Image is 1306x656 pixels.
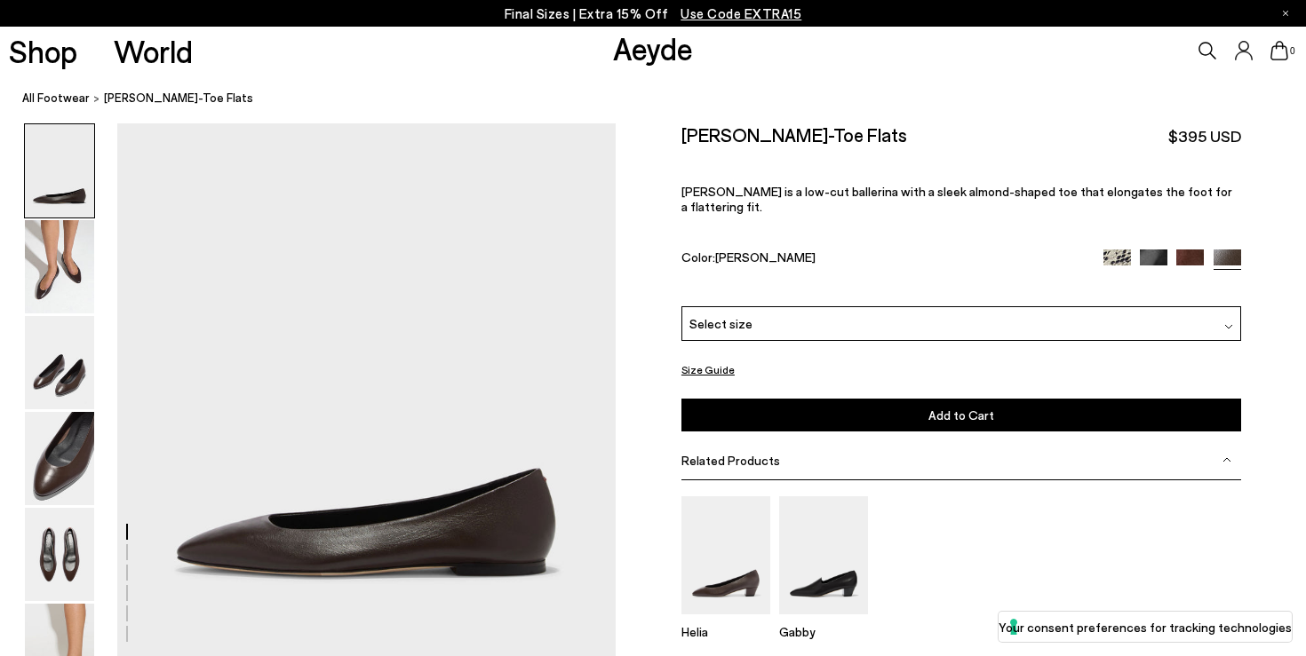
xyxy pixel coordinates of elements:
[928,407,994,423] span: Add to Cart
[9,36,77,67] a: Shop
[1168,125,1241,147] span: $395 USD
[681,249,1086,270] div: Color:
[1224,322,1233,331] img: svg%3E
[779,624,868,639] p: Gabby
[681,496,770,614] img: Helia Low-Cut Pumps
[681,5,801,21] span: Navigate to /collections/ss25-final-sizes
[689,314,753,333] span: Select size
[681,359,735,381] button: Size Guide
[681,399,1241,431] button: Add to Cart
[681,184,1241,214] p: [PERSON_NAME] is a low-cut ballerina with a sleek almond-shaped toe that elongates the foot for a...
[681,624,770,639] p: Helia
[1222,455,1231,464] img: svg%3E
[613,29,693,67] a: Aeyde
[1270,41,1288,60] a: 0
[25,124,94,217] img: Ellie Almond-Toe Flats - Image 1
[999,612,1292,642] button: Your consent preferences for tracking technologies
[681,602,770,639] a: Helia Low-Cut Pumps Helia
[715,249,816,265] span: [PERSON_NAME]
[681,123,907,146] h2: [PERSON_NAME]-Toe Flats
[681,453,780,468] span: Related Products
[25,316,94,409] img: Ellie Almond-Toe Flats - Image 3
[779,602,868,639] a: Gabby Almond-Toe Loafers Gabby
[505,3,802,25] p: Final Sizes | Extra 15% Off
[779,496,868,614] img: Gabby Almond-Toe Loafers
[999,618,1292,636] label: Your consent preferences for tracking technologies
[22,89,90,107] a: All Footwear
[25,220,94,313] img: Ellie Almond-Toe Flats - Image 2
[25,508,94,601] img: Ellie Almond-Toe Flats - Image 5
[104,89,253,107] span: [PERSON_NAME]-Toe Flats
[1288,46,1297,56] span: 0
[25,412,94,505] img: Ellie Almond-Toe Flats - Image 4
[114,36,193,67] a: World
[22,75,1306,123] nav: breadcrumb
